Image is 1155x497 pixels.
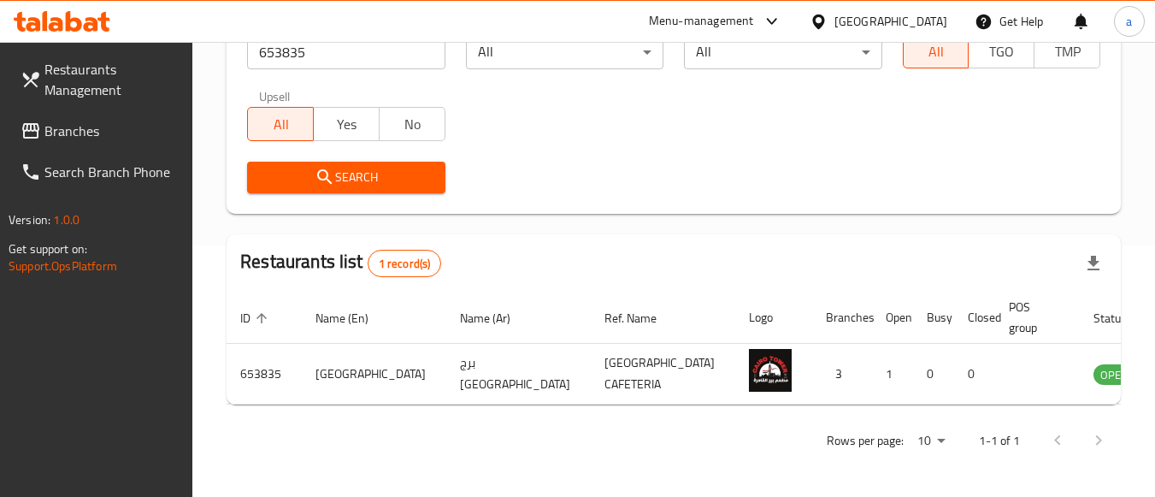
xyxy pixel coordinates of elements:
button: TMP [1034,34,1100,68]
td: 3 [812,344,872,405]
a: Restaurants Management [7,49,193,110]
span: Get support on: [9,238,87,260]
span: ID [240,308,273,328]
div: Total records count [368,250,442,277]
th: Logo [735,292,812,344]
span: Yes [321,112,373,137]
button: All [903,34,969,68]
span: Name (En) [315,308,391,328]
input: Search for restaurant name or ID.. [247,35,445,69]
span: Search Branch Phone [44,162,180,182]
div: Export file [1073,243,1114,284]
p: 1-1 of 1 [979,430,1020,452]
span: Restaurants Management [44,59,180,100]
span: a [1126,12,1132,31]
td: 653835 [227,344,302,405]
div: Rows per page: [910,429,952,454]
div: All [466,35,663,69]
button: All [247,107,314,141]
div: All [684,35,881,69]
button: No [379,107,445,141]
span: TGO [975,39,1028,64]
a: Branches [7,110,193,151]
span: Branches [44,121,180,141]
span: 1.0.0 [53,209,80,231]
span: TMP [1041,39,1093,64]
td: [GEOGRAPHIC_DATA] CAFETERIA [591,344,735,405]
img: Cairo Tower [749,349,792,392]
th: Busy [913,292,954,344]
label: Upsell [259,90,291,102]
span: POS group [1009,297,1059,338]
td: 1 [872,344,913,405]
h2: Restaurants list [240,249,441,277]
span: Status [1093,308,1149,328]
span: No [386,112,439,137]
button: Yes [313,107,380,141]
th: Open [872,292,913,344]
span: 1 record(s) [368,256,441,272]
span: Search [261,167,431,188]
a: Support.OpsPlatform [9,255,117,277]
button: TGO [968,34,1034,68]
td: [GEOGRAPHIC_DATA] [302,344,446,405]
div: OPEN [1093,364,1135,385]
span: All [255,112,307,137]
span: OPEN [1093,365,1135,385]
button: Search [247,162,445,193]
td: برج [GEOGRAPHIC_DATA] [446,344,591,405]
th: Branches [812,292,872,344]
div: Menu-management [649,11,754,32]
span: Version: [9,209,50,231]
a: Search Branch Phone [7,151,193,192]
td: 0 [954,344,995,405]
span: Ref. Name [604,308,679,328]
span: Name (Ar) [460,308,533,328]
th: Closed [954,292,995,344]
span: All [910,39,963,64]
div: [GEOGRAPHIC_DATA] [834,12,947,31]
td: 0 [913,344,954,405]
p: Rows per page: [827,430,904,452]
